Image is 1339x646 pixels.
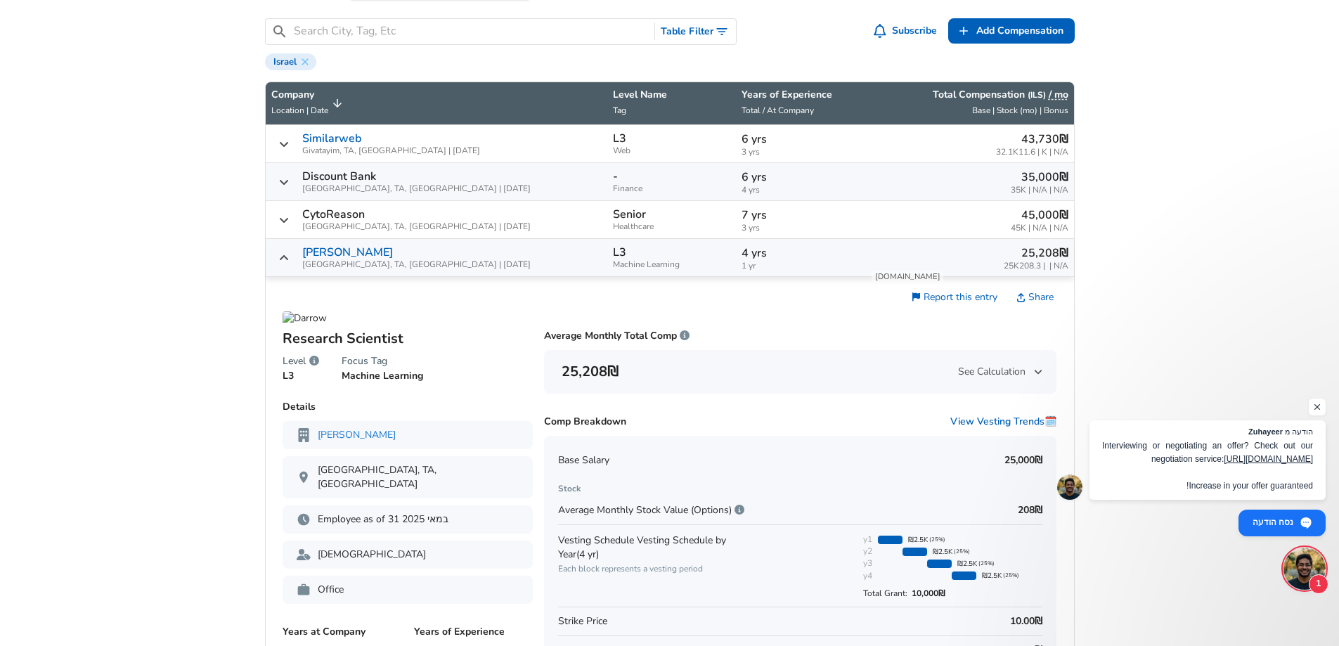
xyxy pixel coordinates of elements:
p: Senior [613,208,646,221]
h6: ‏25,208 ‏₪ [558,361,619,383]
span: Givatayim, TA, [GEOGRAPHIC_DATA] | [DATE] [302,146,480,155]
button: (ILS) [1028,89,1046,101]
p: Discount Bank [302,170,376,183]
h6: Focus Tag [342,354,423,369]
div: y2 [863,545,872,557]
span: 45K‏ | N/A | N/A [1011,224,1068,233]
span: [GEOGRAPHIC_DATA], TA, [GEOGRAPHIC_DATA] | [DATE] [302,184,531,193]
span: We calculate your average monthly total compensation by adding your base salary to the average of... [680,329,690,342]
p: 7 yrs [742,207,859,224]
a: Add Compensation [948,18,1075,44]
a: [PERSON_NAME] [318,428,396,442]
span: Average Monthly Stock Value (Options) [558,503,744,517]
p: Company [271,88,328,102]
h6: Stock [558,482,1042,496]
span: Levels are a company's method of standardizing employee's scope of assumed ability, responsibilit... [309,354,319,369]
div: y3 [863,557,872,569]
p: L3 [613,132,626,145]
div: Israel [265,53,316,70]
span: [GEOGRAPHIC_DATA], TA, [GEOGRAPHIC_DATA] | [DATE] [302,260,531,269]
input: Search City, Tag, Etc [294,22,649,40]
img: Darrow [283,311,327,325]
p: Office [297,583,519,597]
p: 6 yrs [742,131,859,148]
p: Total Compensation [933,88,1068,102]
strong: ‏10,000 ‏₪ [910,588,945,599]
p: ‏35,000 ‏₪ [1011,169,1068,186]
p: Comp Breakdown [544,415,626,429]
span: Report this entry [924,290,997,304]
span: Total Compensation (ILS) / moBase | Stock (mo) | Bonus [870,88,1068,119]
span: 35K‏ | N/A | N/A [1011,186,1068,195]
span: Machine Learning [613,260,730,269]
span: Israel [268,56,302,67]
span: Base | Stock (mo) | Bonus [972,105,1068,116]
span: ₪2.5K‏ [957,559,977,569]
span: Web [613,146,730,155]
span: 3 yrs [742,148,859,157]
span: Each block represents a vesting period [558,563,752,575]
span: 1 [1309,574,1328,594]
p: 4 yrs [742,245,859,261]
span: הודעה מ [1285,428,1313,436]
div: y1 [863,534,872,545]
span: Level [283,354,306,369]
span: Healthcare [613,222,730,231]
span: Strike Price [558,614,607,628]
p: [DEMOGRAPHIC_DATA] [297,548,519,562]
p: ‏10.00 ‏₪ [1007,614,1042,628]
div: y4 [863,570,872,582]
span: [GEOGRAPHIC_DATA], TA, [GEOGRAPHIC_DATA] | [DATE] [302,222,531,231]
span: Vesting Schedule Vesting Schedule by Year ( 4 yr ) [558,534,726,561]
div: פתח צ'אט [1283,548,1326,590]
span: Total Grant: [863,582,1018,600]
span: Finance [613,184,730,193]
p: CytoReason [302,208,365,221]
span: נסח הודעה [1253,510,1293,535]
span: Share [1028,290,1054,304]
span: The value shown represents the net value after deducting the exercise price [735,503,744,517]
p: Research Scientist [283,328,533,349]
span: See Calculation [958,365,1042,379]
p: - [613,170,618,183]
a: [PERSON_NAME] [302,246,393,259]
p: L3 [283,369,319,383]
span: 1 yr [742,261,859,271]
span: (25%) [978,560,995,567]
span: 4 yrs [742,186,859,195]
span: Total / At Company [742,105,814,116]
p: ‏25,000 ‏₪ [1002,453,1042,467]
p: ‏45,000 ‏₪ [1011,207,1068,224]
span: (25%) [954,548,970,555]
span: Add Compensation [976,22,1063,40]
button: Toggle Search Filters [655,19,736,45]
p: Average Monthly Total Comp [544,329,690,343]
span: Tag [613,105,626,116]
span: (25%) [929,536,945,543]
span: (25%) [1003,571,1019,579]
p: Details [283,400,533,414]
p: Level Name [613,88,730,102]
span: 3 yrs [742,224,859,233]
span: Location | Date [271,105,328,116]
span: ₪2.5K‏ [933,547,952,557]
span: 25K‏ | 208.3 | N/A [1004,261,1068,271]
span: ₪2.5K‏ [982,571,1002,581]
span: Zuhayeer [1248,428,1283,436]
span: 32.1K‏ | 11.6K‏ | N/A [996,148,1068,157]
p: ‏208 ‏₪ [1015,503,1042,517]
span: Interviewing or negotiating an offer? Check out our negotiation service: Increase in your offer g... [1102,439,1313,493]
p: ‏25,208 ‏₪ [1004,245,1068,261]
p: 6 yrs [742,169,859,186]
span: Base Salary [558,453,609,467]
p: ‏43,730 ‏₪ [996,131,1068,148]
p: Employee as of 31 במאי 2025 [297,512,519,527]
button: View Vesting Trends🗓️ [950,415,1056,429]
p: Years of Experience [742,88,859,102]
button: / mo [1049,88,1068,102]
button: Subscribe [871,18,943,44]
p: Machine Learning [342,369,423,383]
a: Similarweb [302,132,361,145]
p: L3 [613,246,626,259]
span: ₪2.5K‏ [908,535,928,545]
